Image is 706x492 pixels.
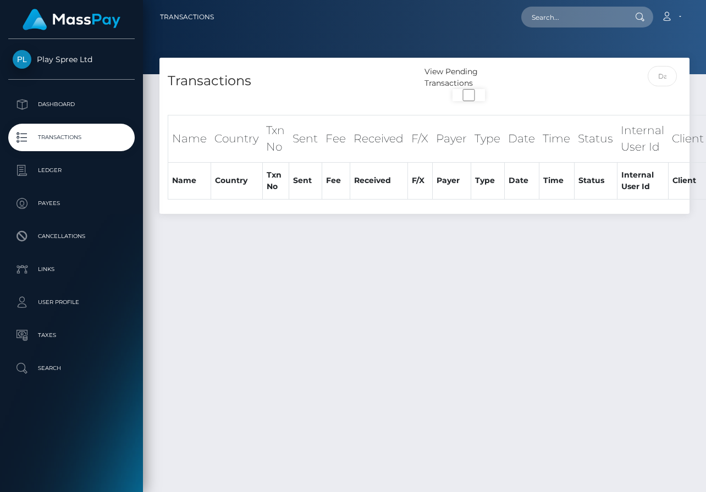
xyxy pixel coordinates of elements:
[574,162,617,199] th: Status
[8,322,135,349] a: Taxes
[168,71,416,91] h4: Transactions
[432,115,471,163] th: Payer
[13,327,130,344] p: Taxes
[648,66,677,86] input: Date filter
[574,115,617,163] th: Status
[8,157,135,184] a: Ledger
[504,115,539,163] th: Date
[160,5,214,29] a: Transactions
[13,261,130,278] p: Links
[13,294,130,311] p: User Profile
[211,162,262,199] th: Country
[424,66,513,89] div: View Pending Transactions
[617,162,668,199] th: Internal User Id
[168,115,211,163] th: Name
[13,50,31,69] img: Play Spree Ltd
[8,355,135,382] a: Search
[322,115,350,163] th: Fee
[350,115,407,163] th: Received
[211,115,262,163] th: Country
[407,162,432,199] th: F/X
[289,115,322,163] th: Sent
[521,7,625,27] input: Search...
[539,115,574,163] th: Time
[471,162,504,199] th: Type
[8,223,135,250] a: Cancellations
[617,115,668,163] th: Internal User Id
[407,115,432,163] th: F/X
[539,162,574,199] th: Time
[289,162,322,199] th: Sent
[322,162,350,199] th: Fee
[23,9,120,30] img: MassPay Logo
[13,162,130,179] p: Ledger
[8,190,135,217] a: Payees
[13,228,130,245] p: Cancellations
[262,162,289,199] th: Txn No
[8,256,135,283] a: Links
[8,54,135,64] span: Play Spree Ltd
[13,96,130,113] p: Dashboard
[8,289,135,316] a: User Profile
[471,115,504,163] th: Type
[262,115,289,163] th: Txn No
[168,162,211,199] th: Name
[13,195,130,212] p: Payees
[504,162,539,199] th: Date
[13,129,130,146] p: Transactions
[13,360,130,377] p: Search
[432,162,471,199] th: Payer
[8,124,135,151] a: Transactions
[8,91,135,118] a: Dashboard
[350,162,407,199] th: Received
